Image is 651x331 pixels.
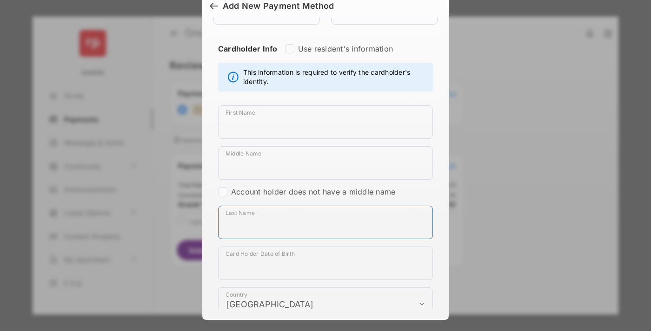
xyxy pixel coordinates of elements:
[243,68,428,86] span: This information is required to verify the cardholder's identity.
[218,287,433,321] div: payment_method_screening[postal_addresses][country]
[298,44,393,53] label: Use resident's information
[231,187,395,196] label: Account holder does not have a middle name
[223,1,334,11] div: Add New Payment Method
[218,44,278,70] strong: Cardholder Info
